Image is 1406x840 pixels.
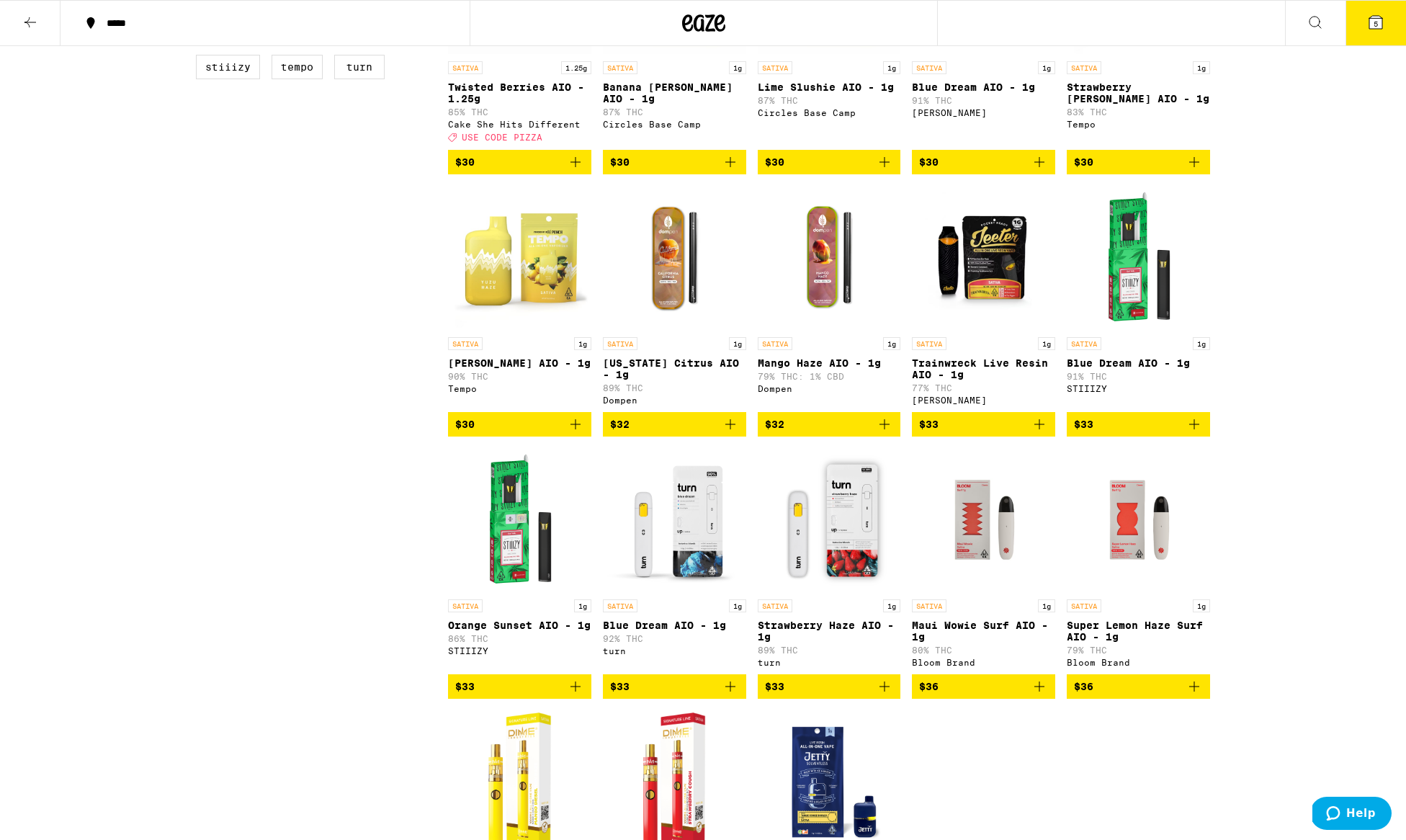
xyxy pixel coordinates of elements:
[758,96,901,105] p: 87% THC
[448,61,483,74] p: SATIVA
[758,599,792,612] p: SATIVA
[1067,448,1210,592] img: Bloom Brand - Super Lemon Haze Surf AIO - 1g
[912,61,946,74] p: SATIVA
[448,620,591,631] p: Orange Sunset AIO - 1g
[758,357,901,369] p: Mango Haze AIO - 1g
[1067,658,1210,667] div: Bloom Brand
[1193,599,1210,612] p: 1g
[448,674,591,699] button: Add to bag
[912,81,1055,93] p: Blue Dream AIO - 1g
[603,412,746,437] button: Add to bag
[603,448,746,674] a: Open page for Blue Dream AIO - 1g from turn
[912,658,1055,667] div: Bloom Brand
[1067,384,1210,393] div: STIIIZY
[448,372,591,381] p: 90% THC
[758,658,901,667] div: turn
[912,96,1055,105] p: 91% THC
[603,357,746,380] p: [US_STATE] Citrus AIO - 1g
[758,384,901,393] div: Dompen
[603,61,637,74] p: SATIVA
[448,448,591,674] a: Open page for Orange Sunset AIO - 1g from STIIIZY
[610,419,630,430] span: $32
[758,150,901,174] button: Add to bag
[912,396,1055,405] div: [PERSON_NAME]
[729,61,746,74] p: 1g
[603,383,746,393] p: 89% THC
[334,55,385,79] label: turn
[912,620,1055,643] p: Maui Wowie Surf AIO - 1g
[758,81,901,93] p: Lime Slushie AIO - 1g
[758,186,901,412] a: Open page for Mango Haze AIO - 1g from Dompen
[883,599,900,612] p: 1g
[1193,61,1210,74] p: 1g
[758,372,901,381] p: 79% THC: 1% CBD
[448,412,591,437] button: Add to bag
[1067,599,1101,612] p: SATIVA
[603,448,746,592] img: turn - Blue Dream AIO - 1g
[919,419,939,430] span: $33
[765,681,784,692] span: $33
[448,337,483,350] p: SATIVA
[1312,797,1392,833] iframe: Opens a widget where you can find more information
[603,186,746,412] a: Open page for California Citrus AIO - 1g from Dompen
[448,384,591,393] div: Tempo
[1067,150,1210,174] button: Add to bag
[603,150,746,174] button: Add to bag
[1067,120,1210,129] div: Tempo
[1038,337,1055,350] p: 1g
[758,108,901,117] div: Circles Base Camp
[448,186,591,412] a: Open page for Yuzu Haze AIO - 1g from Tempo
[1067,645,1210,655] p: 79% THC
[574,599,591,612] p: 1g
[758,61,792,74] p: SATIVA
[912,186,1055,412] a: Open page for Trainwreck Live Resin AIO - 1g from Jeeter
[912,357,1055,380] p: Trainwreck Live Resin AIO - 1g
[448,599,483,612] p: SATIVA
[603,120,746,129] div: Circles Base Camp
[603,396,746,405] div: Dompen
[1067,107,1210,117] p: 83% THC
[758,620,901,643] p: Strawberry Haze AIO - 1g
[1374,19,1378,28] span: 5
[758,674,901,699] button: Add to bag
[448,357,591,369] p: [PERSON_NAME] AIO - 1g
[758,412,901,437] button: Add to bag
[729,599,746,612] p: 1g
[919,681,939,692] span: $36
[1067,186,1210,330] img: STIIIZY - Blue Dream AIO - 1g
[610,156,630,168] span: $30
[574,337,591,350] p: 1g
[758,645,901,655] p: 89% THC
[912,599,946,612] p: SATIVA
[1074,419,1093,430] span: $33
[758,337,792,350] p: SATIVA
[448,186,591,330] img: Tempo - Yuzu Haze AIO - 1g
[603,674,746,699] button: Add to bag
[1193,337,1210,350] p: 1g
[455,156,475,168] span: $30
[912,108,1055,117] div: [PERSON_NAME]
[758,186,901,330] img: Dompen - Mango Haze AIO - 1g
[561,61,591,74] p: 1.25g
[912,383,1055,393] p: 77% THC
[603,337,637,350] p: SATIVA
[1074,681,1093,692] span: $36
[1067,412,1210,437] button: Add to bag
[912,412,1055,437] button: Add to bag
[448,150,591,174] button: Add to bag
[912,448,1055,674] a: Open page for Maui Wowie Surf AIO - 1g from Bloom Brand
[448,634,591,643] p: 86% THC
[765,156,784,168] span: $30
[1067,81,1210,104] p: Strawberry [PERSON_NAME] AIO - 1g
[1067,448,1210,674] a: Open page for Super Lemon Haze Surf AIO - 1g from Bloom Brand
[912,645,1055,655] p: 80% THC
[448,646,591,656] div: STIIIZY
[448,120,591,129] div: Cake She Hits Different
[1067,372,1210,381] p: 91% THC
[610,681,630,692] span: $33
[912,186,1055,330] img: Jeeter - Trainwreck Live Resin AIO - 1g
[883,337,900,350] p: 1g
[1067,337,1101,350] p: SATIVA
[448,448,591,592] img: STIIIZY - Orange Sunset AIO - 1g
